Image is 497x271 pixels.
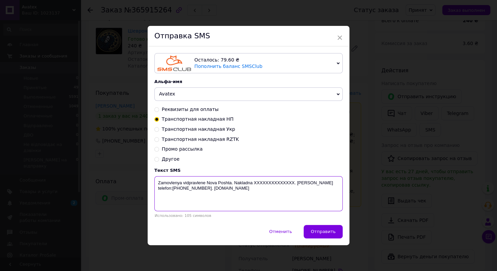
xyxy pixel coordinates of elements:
div: Отправка SMS [148,26,349,46]
a: Пополнить баланс SMSClub [194,64,262,69]
span: Транспортная накладная НП [162,116,233,122]
span: Avatex [159,91,175,96]
button: Отправить [304,225,343,238]
div: Текст SMS [154,168,343,173]
span: Отправить [311,229,336,234]
span: Отменить [269,229,292,234]
textarea: Zamovlenya vidpravlene Nova Poshta. Nakladna XXXXXXXXXXXXXX. [PERSON_NAME] telefon:[PHONE_NUMBER]... [154,176,343,211]
span: Транспортная накладная Укр [162,126,235,132]
div: Использовано: 105 символов [154,214,343,218]
span: Альфа-имя [154,79,182,84]
span: Промо рассылка [162,146,202,152]
span: × [337,32,343,43]
div: Осталось: 79.60 ₴ [194,57,334,64]
span: Реквизиты для оплаты [162,107,219,112]
button: Отменить [262,225,299,238]
span: Другое [162,156,180,162]
span: Транспортная накладная RZTK [162,137,239,142]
